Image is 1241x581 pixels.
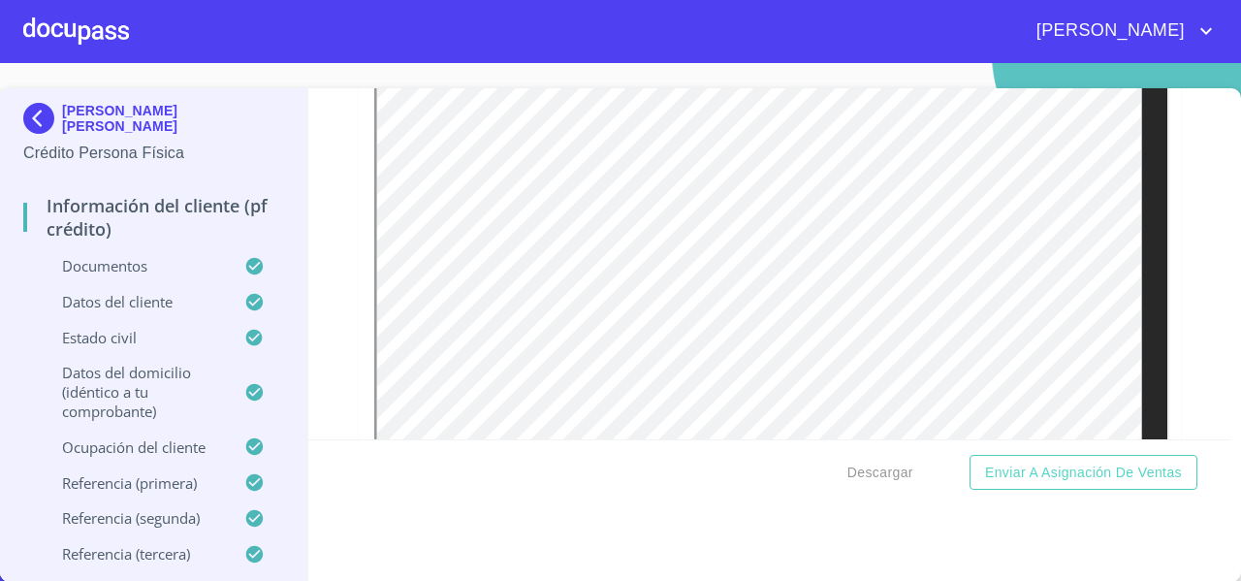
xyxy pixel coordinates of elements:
p: Crédito Persona Física [23,142,284,165]
iframe: Constancia de situación fiscal [374,16,1169,537]
button: Enviar a Asignación de Ventas [970,455,1197,491]
p: Ocupación del Cliente [23,437,244,457]
button: account of current user [1022,16,1218,47]
p: Datos del domicilio (idéntico a tu comprobante) [23,363,244,421]
p: [PERSON_NAME] [PERSON_NAME] [62,103,284,134]
p: Referencia (segunda) [23,508,244,528]
p: Información del cliente (PF crédito) [23,194,284,241]
div: [PERSON_NAME] [PERSON_NAME] [23,103,284,142]
button: Descargar [840,455,921,491]
p: Referencia (tercera) [23,544,244,564]
p: Estado Civil [23,328,244,347]
span: [PERSON_NAME] [1022,16,1194,47]
p: Documentos [23,256,244,275]
span: Enviar a Asignación de Ventas [985,461,1182,485]
span: Descargar [847,461,913,485]
img: Docupass spot blue [23,103,62,134]
p: Referencia (primera) [23,473,244,493]
p: Datos del cliente [23,292,244,311]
